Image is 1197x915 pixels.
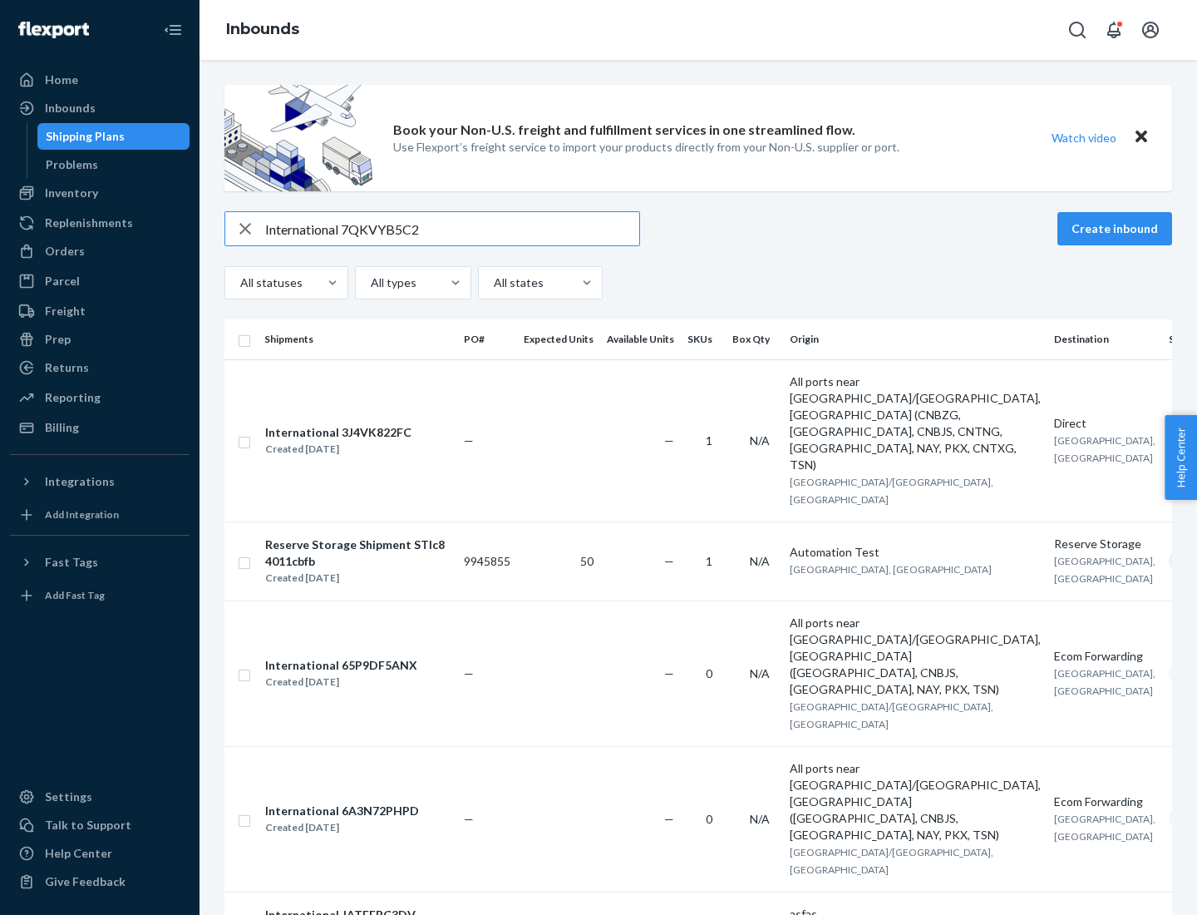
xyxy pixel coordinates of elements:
[45,419,79,436] div: Billing
[1134,13,1167,47] button: Open account menu
[10,549,190,576] button: Fast Tags
[10,180,190,206] a: Inventory
[393,139,899,156] p: Use Flexport’s freight service to import your products directly from your Non-U.S. supplier or port.
[706,812,712,826] span: 0
[706,433,712,448] span: 1
[156,13,190,47] button: Close Navigation
[457,522,517,601] td: 9945855
[664,554,674,568] span: —
[464,666,474,680] span: —
[45,243,85,260] div: Orders
[790,373,1041,473] div: All ports near [GEOGRAPHIC_DATA]/[GEOGRAPHIC_DATA], [GEOGRAPHIC_DATA] (CNBZG, [GEOGRAPHIC_DATA], ...
[664,812,674,826] span: —
[1057,212,1172,245] button: Create inbound
[18,22,89,38] img: Flexport logo
[1097,13,1130,47] button: Open notifications
[1130,126,1152,150] button: Close
[10,812,190,838] a: Talk to Support
[213,6,313,54] ol: breadcrumbs
[790,476,993,506] span: [GEOGRAPHIC_DATA]/[GEOGRAPHIC_DATA], [GEOGRAPHIC_DATA]
[265,424,411,441] div: International 3J4VK822FC
[783,319,1047,359] th: Origin
[45,817,131,833] div: Talk to Support
[681,319,726,359] th: SKUs
[46,156,98,173] div: Problems
[706,554,712,568] span: 1
[750,666,770,680] span: N/A
[10,868,190,895] button: Give Feedback
[790,846,993,876] span: [GEOGRAPHIC_DATA]/[GEOGRAPHIC_DATA], [GEOGRAPHIC_DATA]
[265,441,411,457] div: Created [DATE]
[45,100,96,116] div: Inbounds
[10,238,190,265] a: Orders
[45,215,133,231] div: Replenishments
[265,803,419,819] div: International 6A3N72PHPD
[750,554,770,568] span: N/A
[790,615,1041,698] div: All ports near [GEOGRAPHIC_DATA]/[GEOGRAPHIC_DATA], [GEOGRAPHIC_DATA] ([GEOGRAPHIC_DATA], CNBJS, ...
[10,384,190,411] a: Reporting
[1054,794,1155,810] div: Ecom Forwarding
[10,840,190,867] a: Help Center
[265,570,450,586] div: Created [DATE]
[1054,648,1155,665] div: Ecom Forwarding
[750,812,770,826] span: N/A
[1054,536,1155,552] div: Reserve Storage
[464,433,474,448] span: —
[580,554,594,568] span: 50
[1061,13,1094,47] button: Open Search Box
[265,537,450,570] div: Reserve Storage Shipment STIc84011cbfb
[10,354,190,381] a: Returns
[1047,319,1162,359] th: Destination
[45,873,126,890] div: Give Feedback
[45,72,78,88] div: Home
[464,812,474,826] span: —
[226,20,299,38] a: Inbounds
[790,563,992,576] span: [GEOGRAPHIC_DATA], [GEOGRAPHIC_DATA]
[45,185,98,201] div: Inventory
[10,95,190,121] a: Inbounds
[457,319,517,359] th: PO#
[726,319,783,359] th: Box Qty
[10,298,190,324] a: Freight
[369,274,371,291] input: All types
[1054,415,1155,432] div: Direct
[37,123,190,150] a: Shipping Plans
[45,303,86,319] div: Freight
[1054,555,1155,585] span: [GEOGRAPHIC_DATA], [GEOGRAPHIC_DATA]
[1054,667,1155,697] span: [GEOGRAPHIC_DATA], [GEOGRAPHIC_DATA]
[265,212,639,245] input: Search inbounds by name, destination, msku...
[45,273,80,289] div: Parcel
[10,468,190,495] button: Integrations
[1165,415,1197,500] button: Help Center
[1054,434,1155,464] span: [GEOGRAPHIC_DATA], [GEOGRAPHIC_DATA]
[790,760,1041,843] div: All ports near [GEOGRAPHIC_DATA]/[GEOGRAPHIC_DATA], [GEOGRAPHIC_DATA] ([GEOGRAPHIC_DATA], CNBJS, ...
[45,507,119,522] div: Add Integration
[258,319,457,359] th: Shipments
[265,674,417,690] div: Created [DATE]
[45,588,105,602] div: Add Fast Tag
[10,582,190,609] a: Add Fast Tag
[45,789,92,805] div: Settings
[706,666,712,680] span: 0
[10,326,190,353] a: Prep
[10,502,190,528] a: Add Integration
[664,433,674,448] span: —
[790,700,993,730] span: [GEOGRAPHIC_DATA]/[GEOGRAPHIC_DATA], [GEOGRAPHIC_DATA]
[10,67,190,93] a: Home
[239,274,240,291] input: All statuses
[393,121,855,140] p: Book your Non-U.S. freight and fulfillment services in one streamlined flow.
[45,389,101,406] div: Reporting
[45,845,112,862] div: Help Center
[265,819,419,836] div: Created [DATE]
[45,473,115,490] div: Integrations
[10,268,190,294] a: Parcel
[46,128,125,145] div: Shipping Plans
[1054,813,1155,843] span: [GEOGRAPHIC_DATA], [GEOGRAPHIC_DATA]
[45,359,89,376] div: Returns
[790,544,1041,561] div: Automation Test
[265,657,417,674] div: International 65P9DF5ANX
[10,784,190,810] a: Settings
[1041,126,1127,150] button: Watch video
[750,433,770,448] span: N/A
